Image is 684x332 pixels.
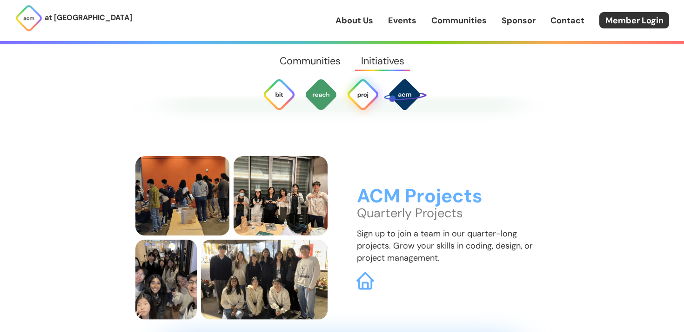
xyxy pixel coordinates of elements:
img: ACM Projects [346,78,380,111]
img: a project team [201,240,328,319]
a: Events [388,14,416,27]
img: ACM Logo [15,4,43,32]
a: Communities [270,44,351,78]
img: ACM Projects Website [356,272,374,290]
a: at [GEOGRAPHIC_DATA] [15,4,132,32]
a: Sponsor [502,14,536,27]
p: Quarterly Projects [357,207,549,219]
a: Member Login [599,12,669,28]
h3: ACM Projects [357,186,549,207]
a: About Us [335,14,373,27]
img: SPACE [382,72,427,117]
img: ACM Outreach [304,78,338,111]
img: Bit Byte [262,78,296,111]
p: Sign up to join a team in our quarter-long projects. Grow your skills in coding, design, or proje... [357,228,549,264]
a: Communities [431,14,487,27]
img: a team hangs out at a social to take a break from their project [135,240,197,319]
img: members check out projects at project showcase [135,156,229,236]
img: a project team makes diamond signs with their hands at project showcase, celebrating the completi... [234,156,328,236]
p: at [GEOGRAPHIC_DATA] [45,12,132,24]
a: Initiatives [351,44,414,78]
a: Contact [550,14,584,27]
